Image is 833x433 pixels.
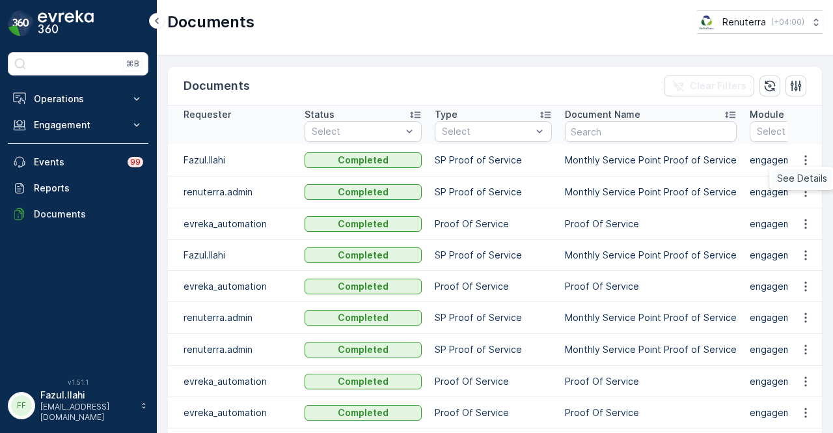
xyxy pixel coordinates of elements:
p: Documents [34,208,143,221]
a: Documents [8,201,148,227]
p: Monthly Service Point Proof of Service [565,186,737,199]
p: evreka_automation [184,375,292,388]
p: Fazul.Ilahi [184,154,292,167]
a: See Details [772,169,832,188]
span: See Details [777,172,827,185]
p: SP Proof of Service [435,311,552,324]
p: Completed [338,186,389,199]
button: Engagement [8,112,148,138]
p: Select [442,125,532,138]
button: Operations [8,86,148,112]
p: Completed [338,154,389,167]
p: Monthly Service Point Proof of Service [565,343,737,356]
button: Completed [305,342,422,357]
p: evreka_automation [184,406,292,419]
p: Module [750,108,784,121]
button: FFFazul.Ilahi[EMAIL_ADDRESS][DOMAIN_NAME] [8,389,148,423]
button: Completed [305,184,422,200]
a: Events99 [8,149,148,175]
p: SP Proof of Service [435,154,552,167]
p: ⌘B [126,59,139,69]
p: Events [34,156,120,169]
button: Renuterra(+04:00) [697,10,823,34]
p: SP Proof of Service [435,186,552,199]
p: Documents [184,77,250,95]
p: Reports [34,182,143,195]
p: Completed [338,249,389,262]
p: Clear Filters [690,79,746,92]
p: Documents [167,12,254,33]
p: Renuterra [722,16,766,29]
img: logo [8,10,34,36]
p: Operations [34,92,122,105]
p: Fazul.Ilahi [40,389,134,402]
p: Fazul.Ilahi [184,249,292,262]
p: Proof Of Service [565,406,737,419]
button: Completed [305,279,422,294]
p: renuterra.admin [184,311,292,324]
img: Screenshot_2024-07-26_at_13.33.01.png [697,15,717,29]
p: Monthly Service Point Proof of Service [565,311,737,324]
button: Clear Filters [664,76,754,96]
p: Status [305,108,335,121]
p: Document Name [565,108,640,121]
img: logo_dark-DEwI_e13.png [38,10,94,36]
p: Completed [338,375,389,388]
button: Completed [305,216,422,232]
p: Completed [338,343,389,356]
p: Proof Of Service [435,406,552,419]
p: Engagement [34,119,122,132]
p: Completed [338,406,389,419]
p: Type [435,108,457,121]
p: Completed [338,280,389,293]
p: Proof Of Service [565,217,737,230]
p: 99 [130,157,141,167]
p: SP Proof of Service [435,249,552,262]
p: Monthly Service Point Proof of Service [565,249,737,262]
p: SP Proof of Service [435,343,552,356]
button: Completed [305,247,422,263]
p: Requester [184,108,231,121]
button: Completed [305,310,422,326]
p: Monthly Service Point Proof of Service [565,154,737,167]
button: Completed [305,152,422,168]
p: Select [312,125,402,138]
input: Search [565,121,737,142]
p: [EMAIL_ADDRESS][DOMAIN_NAME] [40,402,134,423]
a: Reports [8,175,148,201]
p: Proof Of Service [565,280,737,293]
p: renuterra.admin [184,343,292,356]
p: Completed [338,311,389,324]
p: Proof Of Service [435,217,552,230]
p: evreka_automation [184,217,292,230]
p: Proof Of Service [435,375,552,388]
div: FF [11,395,32,416]
p: Proof Of Service [435,280,552,293]
button: Completed [305,374,422,389]
p: Proof Of Service [565,375,737,388]
span: v 1.51.1 [8,378,148,386]
p: renuterra.admin [184,186,292,199]
button: Completed [305,405,422,421]
p: ( +04:00 ) [771,17,804,27]
p: Completed [338,217,389,230]
p: evreka_automation [184,280,292,293]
